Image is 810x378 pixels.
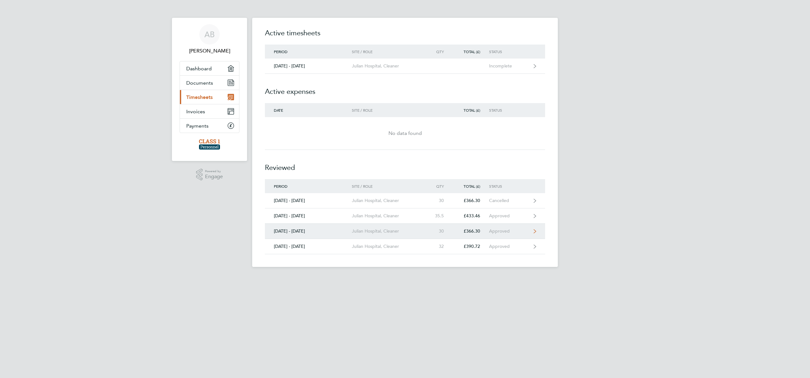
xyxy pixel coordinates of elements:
[265,108,352,112] div: Date
[425,244,453,249] div: 32
[425,184,453,188] div: Qty
[489,184,528,188] div: Status
[425,49,453,54] div: Qty
[489,63,528,69] div: Incomplete
[453,184,489,188] div: Total (£)
[265,244,352,249] div: [DATE] - [DATE]
[489,108,528,112] div: Status
[205,169,223,174] span: Powered by
[265,224,545,239] a: [DATE] - [DATE]Julian Hospital, Cleaner30£366.30Approved
[265,28,545,45] h2: Active timesheets
[489,228,528,234] div: Approved
[186,108,205,115] span: Invoices
[489,49,528,54] div: Status
[265,150,545,179] h2: Reviewed
[199,139,220,150] img: class1personnel-logo-retina.png
[180,119,239,133] a: Payments
[489,244,528,249] div: Approved
[180,76,239,90] a: Documents
[453,213,489,219] div: £433.46
[180,61,239,75] a: Dashboard
[352,63,425,69] div: Julian Hospital, Cleaner
[265,228,352,234] div: [DATE] - [DATE]
[265,74,545,103] h2: Active expenses
[265,129,545,137] div: No data found
[425,198,453,203] div: 30
[352,108,425,112] div: Site / Role
[204,30,215,38] span: AB
[186,94,213,100] span: Timesheets
[352,184,425,188] div: Site / Role
[265,208,545,224] a: [DATE] - [DATE]Julian Hospital, Cleaner35.5£433.46Approved
[180,90,239,104] a: Timesheets
[196,169,223,181] a: Powered byEngage
[352,213,425,219] div: Julian Hospital, Cleaner
[180,47,239,55] span: Anthony Barrett
[265,213,352,219] div: [DATE] - [DATE]
[425,213,453,219] div: 35.5
[489,198,528,203] div: Cancelled
[172,18,247,161] nav: Main navigation
[352,228,425,234] div: Julian Hospital, Cleaner
[425,228,453,234] div: 30
[205,174,223,179] span: Engage
[180,24,239,55] a: AB[PERSON_NAME]
[453,108,489,112] div: Total (£)
[274,49,288,54] span: Period
[265,198,352,203] div: [DATE] - [DATE]
[352,244,425,249] div: Julian Hospital, Cleaner
[186,66,212,72] span: Dashboard
[180,104,239,118] a: Invoices
[352,198,425,203] div: Julian Hospital, Cleaner
[352,49,425,54] div: Site / Role
[453,198,489,203] div: £366.30
[265,239,545,254] a: [DATE] - [DATE]Julian Hospital, Cleaner32£390.72Approved
[453,228,489,234] div: £366.30
[265,193,545,208] a: [DATE] - [DATE]Julian Hospital, Cleaner30£366.30Cancelled
[186,80,213,86] span: Documents
[265,63,352,69] div: [DATE] - [DATE]
[489,213,528,219] div: Approved
[186,123,209,129] span: Payments
[265,59,545,74] a: [DATE] - [DATE]Julian Hospital, CleanerIncomplete
[274,184,288,189] span: Period
[453,244,489,249] div: £390.72
[453,49,489,54] div: Total (£)
[180,139,239,150] a: Go to home page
